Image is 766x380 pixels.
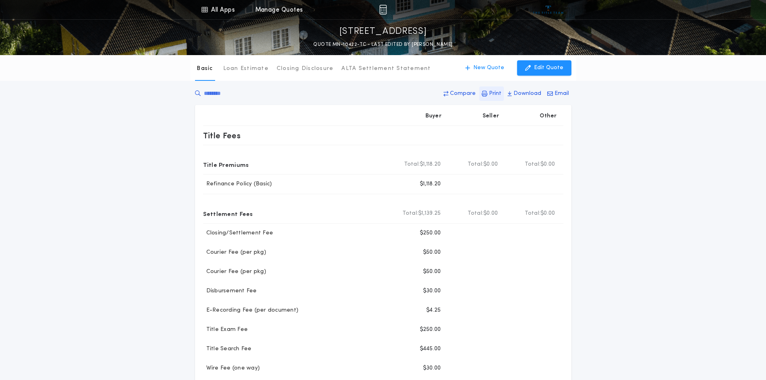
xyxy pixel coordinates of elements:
span: $1,118.20 [420,160,441,168]
p: New Quote [473,64,504,72]
p: Edit Quote [534,64,563,72]
p: $1,118.20 [420,180,441,188]
p: $250.00 [420,326,441,334]
button: Print [479,86,504,101]
p: $50.00 [423,249,441,257]
p: $4.25 [426,306,441,314]
b: Total: [468,160,484,168]
b: Total: [525,210,541,218]
p: Closing Disclosure [277,65,334,73]
p: ALTA Settlement Statement [341,65,431,73]
p: Print [489,90,501,98]
p: Basic [197,65,213,73]
p: $445.00 [420,345,441,353]
p: $50.00 [423,268,441,276]
p: Wire Fee (one way) [203,364,260,372]
button: New Quote [457,60,512,76]
p: Title Search Fee [203,345,252,353]
img: img [379,5,387,14]
p: Settlement Fees [203,207,253,220]
p: Refinance Policy (Basic) [203,180,272,188]
p: Email [554,90,569,98]
b: Total: [403,210,419,218]
span: $1,139.25 [418,210,441,218]
p: Download [513,90,541,98]
p: $250.00 [420,229,441,237]
b: Total: [525,160,541,168]
p: Courier Fee (per pkg) [203,249,266,257]
p: $30.00 [423,364,441,372]
span: $0.00 [540,160,555,168]
p: Disbursement Fee [203,287,257,295]
b: Total: [404,160,420,168]
button: Compare [441,86,478,101]
p: Closing/Settlement Fee [203,229,273,237]
p: Title Exam Fee [203,326,248,334]
span: $0.00 [540,210,555,218]
p: Compare [450,90,476,98]
p: Seller [483,112,499,120]
p: [STREET_ADDRESS] [339,25,427,38]
b: Total: [468,210,484,218]
button: Edit Quote [517,60,571,76]
p: Courier Fee (per pkg) [203,268,266,276]
span: $0.00 [483,160,498,168]
p: E-Recording Fee (per document) [203,306,299,314]
button: Email [545,86,571,101]
p: Buyer [425,112,442,120]
p: Title Premiums [203,158,249,171]
p: QUOTE MN-10422-TC - LAST EDITED BY [PERSON_NAME] [313,41,452,49]
p: Title Fees [203,129,241,142]
p: $30.00 [423,287,441,295]
p: Loan Estimate [223,65,269,73]
button: Download [505,86,544,101]
p: Other [540,112,557,120]
span: $0.00 [483,210,498,218]
img: vs-icon [533,6,563,14]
